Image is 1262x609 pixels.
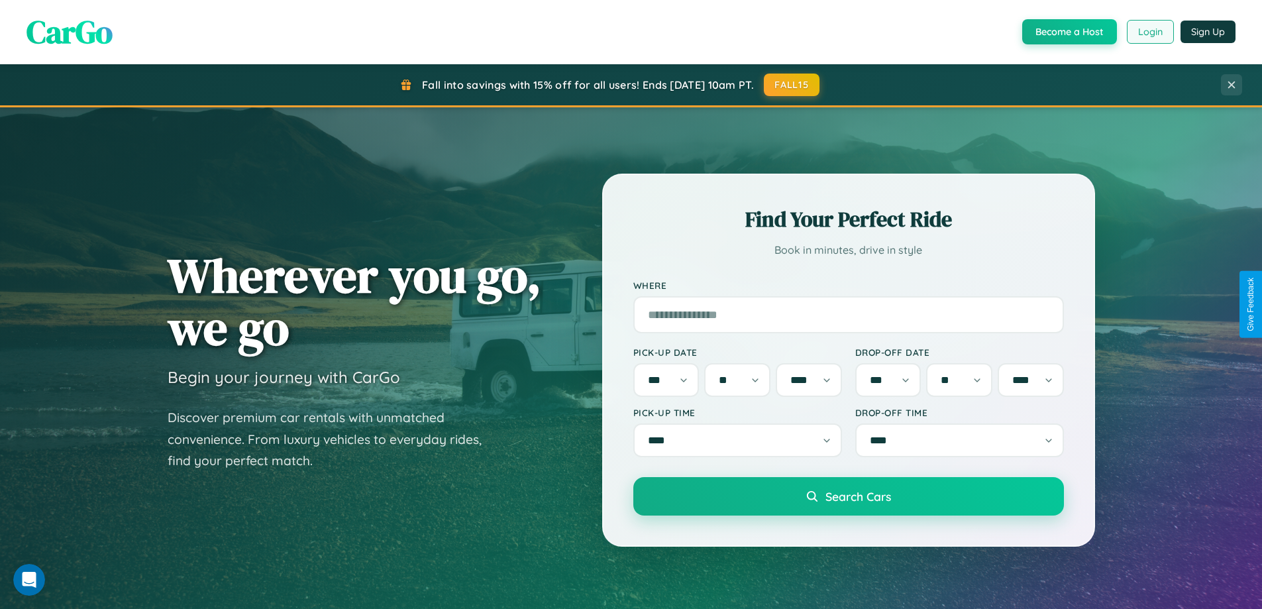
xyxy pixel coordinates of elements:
label: Drop-off Time [855,407,1064,418]
button: FALL15 [764,74,819,96]
div: Give Feedback [1246,278,1255,331]
button: Sign Up [1181,21,1236,43]
button: Login [1127,20,1174,44]
h1: Wherever you go, we go [168,249,541,354]
button: Search Cars [633,477,1064,516]
label: Pick-up Date [633,347,842,358]
label: Pick-up Time [633,407,842,418]
h2: Find Your Perfect Ride [633,205,1064,234]
p: Discover premium car rentals with unmatched convenience. From luxury vehicles to everyday rides, ... [168,407,499,472]
button: Become a Host [1022,19,1117,44]
iframe: Intercom live chat [13,564,45,596]
p: Book in minutes, drive in style [633,241,1064,260]
label: Where [633,280,1064,291]
span: CarGo [26,10,113,54]
label: Drop-off Date [855,347,1064,358]
span: Fall into savings with 15% off for all users! Ends [DATE] 10am PT. [422,78,754,91]
span: Search Cars [825,489,891,504]
h3: Begin your journey with CarGo [168,367,400,387]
